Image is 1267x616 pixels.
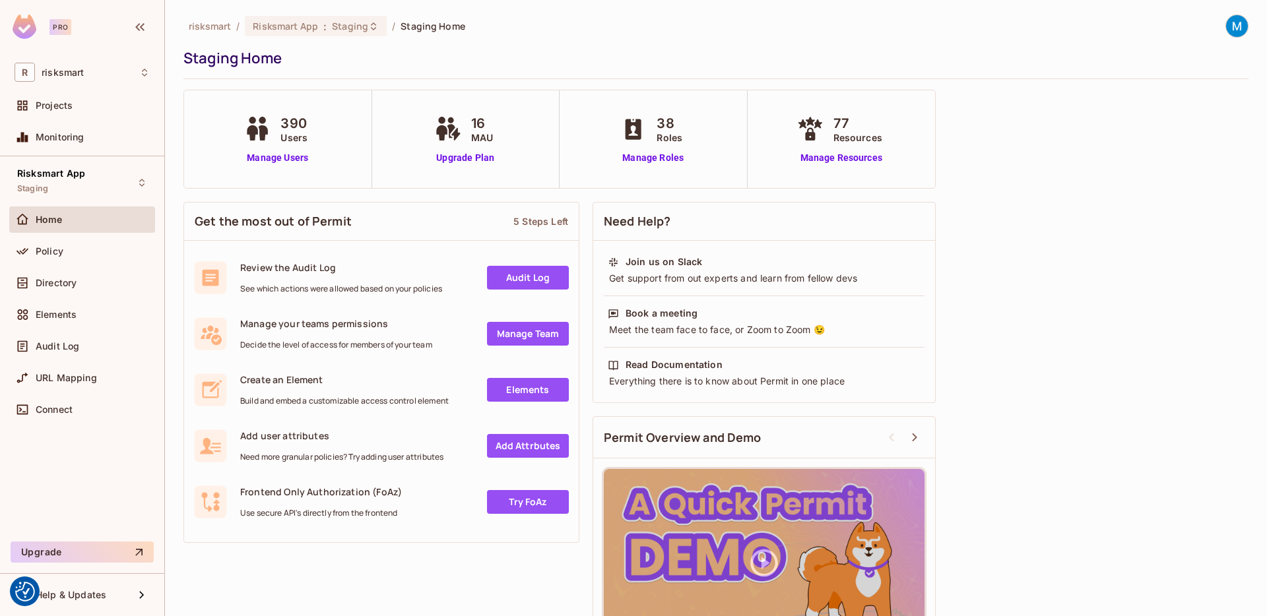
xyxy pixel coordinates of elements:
span: Permit Overview and Demo [604,429,762,446]
div: Meet the team face to face, or Zoom to Zoom 😉 [608,323,921,336]
a: Elements [487,378,569,402]
span: Risksmart App [253,20,318,32]
img: Matt Rudd [1226,15,1248,37]
span: Directory [36,278,77,288]
img: SReyMgAAAABJRU5ErkJggg== [13,15,36,39]
a: Audit Log [487,266,569,290]
span: MAU [471,131,493,144]
span: Manage your teams permissions [240,317,432,330]
div: Book a meeting [626,307,698,320]
span: Frontend Only Authorization (FoAz) [240,485,402,498]
a: Manage Users [241,151,314,165]
span: Add user attributes [240,429,443,442]
span: Get the most out of Permit [195,213,352,230]
span: Users [280,131,308,144]
span: Create an Element [240,373,449,386]
span: Staging Home [401,20,465,32]
span: Workspace: risksmart [42,67,84,78]
div: Everything there is to know about Permit in one place [608,375,921,388]
span: Risksmart App [17,168,85,179]
span: Elements [36,309,77,320]
div: Read Documentation [626,358,723,371]
span: Projects [36,100,73,111]
span: Audit Log [36,341,79,352]
span: Resources [833,131,882,144]
div: Join us on Slack [626,255,702,268]
li: / [236,20,240,32]
span: 16 [471,113,493,133]
div: Get support from out experts and learn from fellow devs [608,272,921,285]
a: Add Attrbutes [487,434,569,458]
img: Revisit consent button [15,582,35,601]
span: Connect [36,404,73,415]
span: URL Mapping [36,373,97,383]
span: Staging [332,20,368,32]
span: Roles [657,131,682,144]
button: Consent Preferences [15,582,35,601]
span: the active workspace [189,20,231,32]
span: Need more granular policies? Try adding user attributes [240,452,443,462]
a: Manage Roles [617,151,689,165]
span: : [323,21,327,32]
span: See which actions were allowed based on your policies [240,284,442,294]
span: 390 [280,113,308,133]
div: Staging Home [183,48,1242,68]
a: Manage Team [487,322,569,346]
span: Staging [17,183,48,194]
div: Pro [49,19,71,35]
span: 77 [833,113,882,133]
span: Need Help? [604,213,671,230]
a: Upgrade Plan [432,151,500,165]
li: / [392,20,395,32]
div: 5 Steps Left [513,215,568,228]
a: Try FoAz [487,490,569,514]
button: Upgrade [11,541,154,563]
span: Decide the level of access for members of your team [240,340,432,350]
span: Help & Updates [36,590,106,600]
span: Monitoring [36,132,84,142]
span: 38 [657,113,682,133]
span: R [15,63,35,82]
span: Home [36,214,63,225]
span: Policy [36,246,63,257]
span: Use secure API's directly from the frontend [240,508,402,518]
a: Manage Resources [794,151,889,165]
span: Review the Audit Log [240,261,442,274]
span: Build and embed a customizable access control element [240,396,449,406]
